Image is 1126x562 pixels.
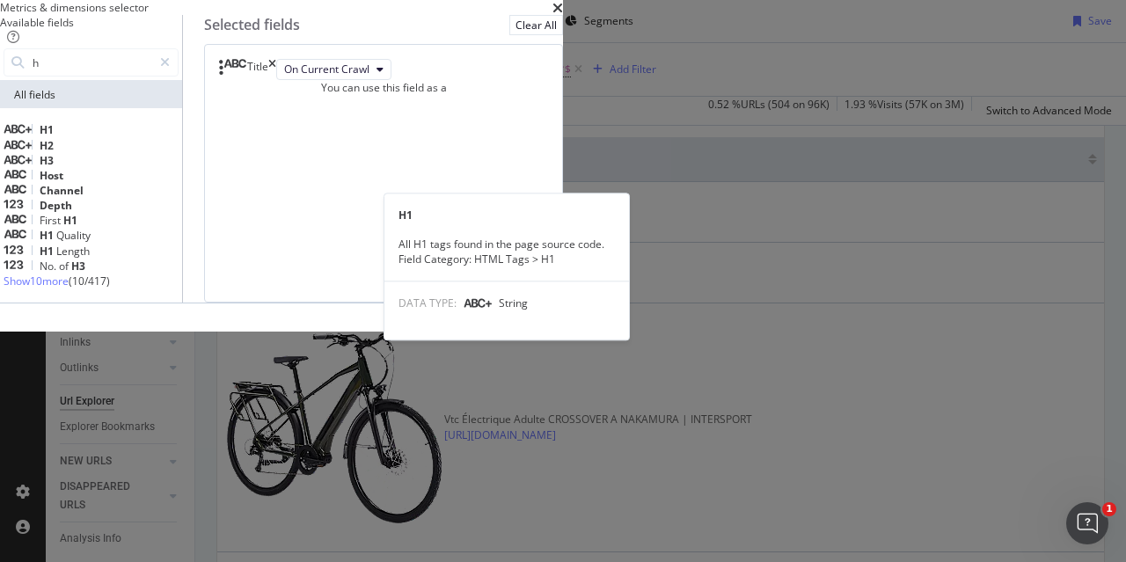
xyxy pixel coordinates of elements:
div: times [268,59,276,80]
span: Channel [40,183,84,198]
span: of [59,259,71,274]
span: H3 [40,153,54,168]
span: Host [40,168,63,183]
span: 1 [1102,502,1116,516]
span: H3 [71,259,85,274]
div: Title [247,59,268,80]
div: Clear All [515,18,557,33]
div: H1 [384,208,629,223]
span: Show 10 more [4,274,69,288]
span: H1 [40,122,54,137]
span: DATA TYPE: [398,296,457,311]
span: Quality [56,228,91,243]
span: String [499,296,528,311]
span: ( 10 / 417 ) [69,274,110,288]
span: H2 [40,138,54,153]
span: Depth [40,198,72,213]
iframe: Intercom live chat [1066,502,1108,544]
button: Clear All [509,15,563,35]
span: H1 [40,244,56,259]
div: TitletimesOn Current Crawl [219,59,548,80]
button: On Current Crawl [276,59,391,80]
span: H1 [63,213,77,228]
div: All H1 tags found in the page source code. Field Category: HTML Tags > H1 [384,237,629,266]
div: You can use this field as a [219,80,548,95]
span: H1 [40,228,56,243]
div: Selected fields [204,15,300,35]
span: Length [56,244,90,259]
span: No. [40,259,59,274]
span: On Current Crawl [284,62,369,77]
input: Search by field name [31,49,152,76]
span: First [40,213,63,228]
